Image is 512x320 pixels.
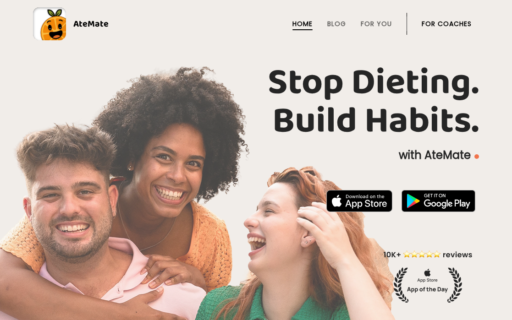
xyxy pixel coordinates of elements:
a: For You [361,20,392,27]
a: For Coaches [422,20,472,27]
img: home-hero-appoftheday.png [377,249,479,303]
a: AteMate [33,7,479,40]
a: Home [292,20,313,27]
img: badge-download-apple.svg [326,190,392,212]
p: with AteMate [33,148,479,163]
h1: Stop Dieting. Build Habits. [33,64,479,141]
a: Blog [327,20,346,27]
img: badge-download-google.png [402,190,475,212]
div: AteMate [66,16,109,31]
